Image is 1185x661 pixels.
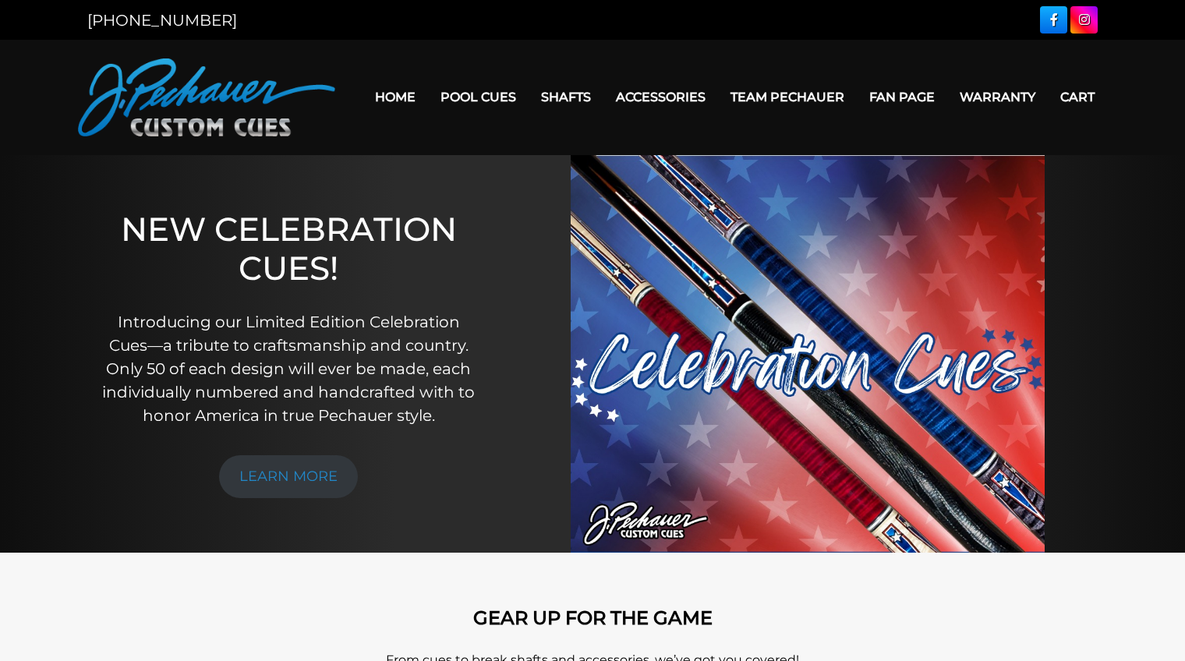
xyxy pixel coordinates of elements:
[428,77,529,117] a: Pool Cues
[1048,77,1107,117] a: Cart
[87,11,237,30] a: [PHONE_NUMBER]
[219,455,358,498] a: LEARN MORE
[97,310,480,427] p: Introducing our Limited Edition Celebration Cues—a tribute to craftsmanship and country. Only 50 ...
[78,58,335,136] img: Pechauer Custom Cues
[97,210,480,288] h1: NEW CELEBRATION CUES!
[947,77,1048,117] a: Warranty
[473,606,713,629] strong: GEAR UP FOR THE GAME
[529,77,603,117] a: Shafts
[857,77,947,117] a: Fan Page
[718,77,857,117] a: Team Pechauer
[603,77,718,117] a: Accessories
[363,77,428,117] a: Home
